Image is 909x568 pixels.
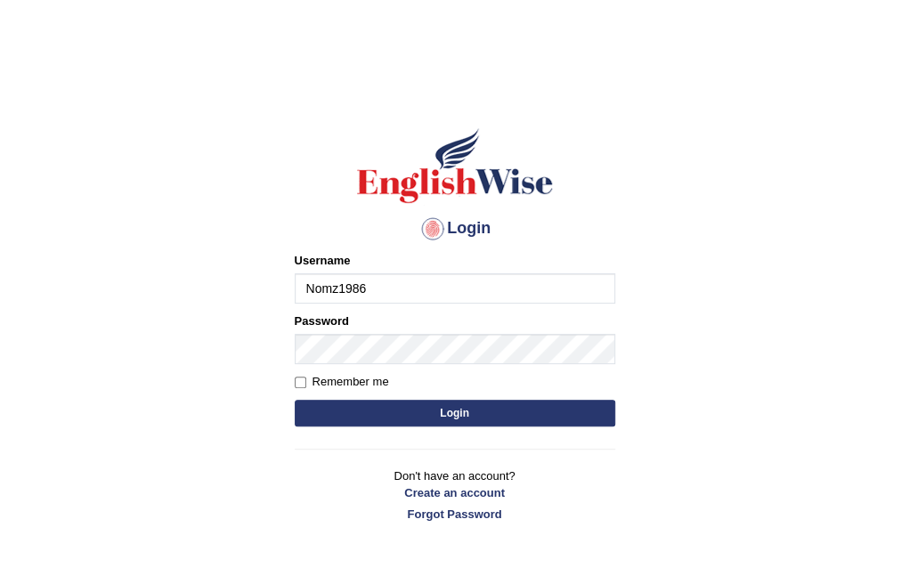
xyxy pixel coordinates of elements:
input: Remember me [295,377,306,388]
label: Remember me [295,373,389,391]
p: Don't have an account? [295,467,615,523]
label: Password [295,312,349,329]
a: Forgot Password [295,506,615,523]
button: Login [295,400,615,426]
img: Logo of English Wise sign in for intelligent practice with AI [353,126,556,206]
h4: Login [295,215,615,243]
a: Create an account [295,484,615,501]
label: Username [295,252,351,269]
